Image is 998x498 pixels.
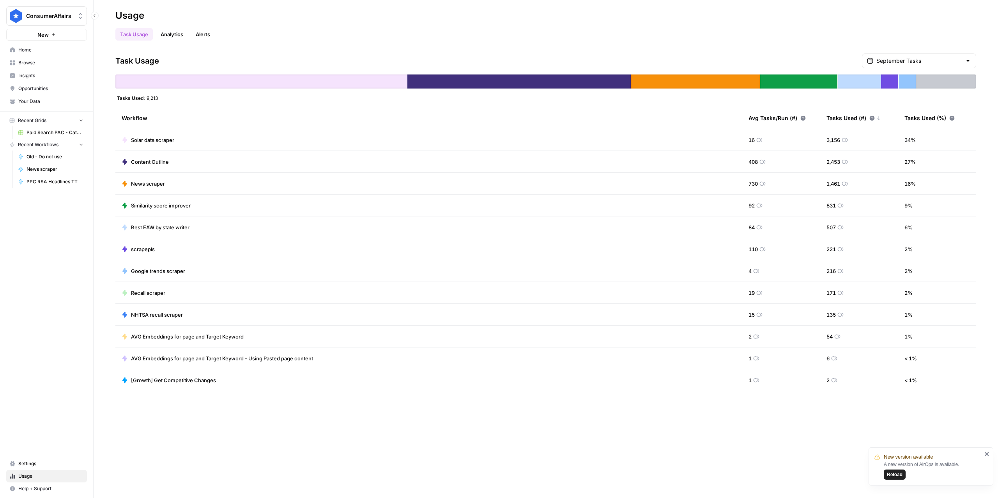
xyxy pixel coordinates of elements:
button: Recent Grids [6,115,87,126]
span: 3,156 [826,136,840,144]
a: Opportunities [6,82,87,95]
span: Best EAW by state writer [131,223,189,231]
a: Usage [6,470,87,482]
span: 2,453 [826,158,840,166]
a: News scraper [122,180,165,188]
span: ConsumerAffairs [26,12,73,20]
span: AVG Embeddings for page and Target Keyword - Using Pasted page content [131,354,313,362]
span: 2 [748,333,752,340]
span: 730 [748,180,758,188]
a: AVG Embeddings for page and Target Keyword - Using Pasted page content [122,354,313,362]
span: 27 % [904,158,916,166]
div: Tasks Used (%) [904,107,955,129]
a: PPC RSA Headlines TT [14,175,87,188]
span: Usage [18,473,83,480]
a: Best EAW by state writer [122,223,189,231]
span: 1 [748,376,752,384]
span: 19 [748,289,755,297]
span: 408 [748,158,758,166]
a: Task Usage [115,28,153,41]
span: scrapepls [131,245,155,253]
a: Analytics [156,28,188,41]
a: [Growth] Get Competitive Changes [122,376,216,384]
button: Help + Support [6,482,87,495]
span: 16 [748,136,755,144]
span: News scraper [131,180,165,188]
div: Avg Tasks/Run (#) [748,107,806,129]
span: 2 % [904,245,913,253]
a: Insights [6,69,87,82]
span: 831 [826,202,836,209]
a: Recall scraper [122,289,165,297]
span: 9,213 [147,95,158,101]
div: Workflow [122,107,736,129]
a: NHTSA recall scraper [122,311,183,319]
span: 135 [826,311,836,319]
span: 6 % [904,223,913,231]
button: Recent Workflows [6,139,87,151]
span: Reload [887,471,902,478]
button: Reload [884,470,906,480]
span: Recent Workflows [18,141,58,148]
button: Workspace: ConsumerAffairs [6,6,87,26]
a: scrapepls [122,245,155,253]
span: 4 [748,267,752,275]
span: Your Data [18,98,83,105]
span: Settings [18,460,83,467]
span: 6 [826,354,830,362]
a: AVG Embeddings for page and Target Keyword [122,333,244,340]
span: AVG Embeddings for page and Target Keyword [131,333,244,340]
span: Tasks Used: [117,95,145,101]
span: 9 % [904,202,913,209]
a: Your Data [6,95,87,108]
span: Google trends scraper [131,267,185,275]
button: New [6,29,87,41]
a: Alerts [191,28,215,41]
span: 2 % [904,267,913,275]
span: 84 [748,223,755,231]
span: Similarity score improver [131,202,191,209]
span: 15 [748,311,755,319]
span: 92 [748,202,755,209]
span: New [37,31,49,39]
a: Paid Search PAC - Categories [14,126,87,139]
span: Paid Search PAC - Categories [27,129,83,136]
span: Content Outline [131,158,169,166]
span: Home [18,46,83,53]
span: 171 [826,289,836,297]
a: Content Outline [122,158,169,166]
span: < 1 % [904,376,917,384]
a: Settings [6,457,87,470]
a: Home [6,44,87,56]
span: 2 [826,376,830,384]
span: Help + Support [18,485,83,492]
a: Solar data scraper [122,136,174,144]
span: 1,461 [826,180,840,188]
div: Tasks Used (#) [826,107,881,129]
span: 1 % [904,333,913,340]
span: 1 [748,354,752,362]
span: Insights [18,72,83,79]
button: close [984,451,990,457]
a: News scraper [14,163,87,175]
span: New version available [884,453,933,461]
span: Old - Do not use [27,153,83,160]
span: News scraper [27,166,83,173]
input: September Tasks [876,57,962,65]
span: 1 % [904,311,913,319]
span: 34 % [904,136,916,144]
span: PPC RSA Headlines TT [27,178,83,185]
img: ConsumerAffairs Logo [9,9,23,23]
span: Opportunities [18,85,83,92]
span: [Growth] Get Competitive Changes [131,376,216,384]
span: 16 % [904,180,916,188]
span: 216 [826,267,836,275]
div: Usage [115,9,144,22]
a: Similarity score improver [122,202,191,209]
div: A new version of AirOps is available. [884,461,982,480]
span: 54 [826,333,833,340]
span: 221 [826,245,836,253]
span: Browse [18,59,83,66]
span: Solar data scraper [131,136,174,144]
span: Task Usage [115,55,159,66]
